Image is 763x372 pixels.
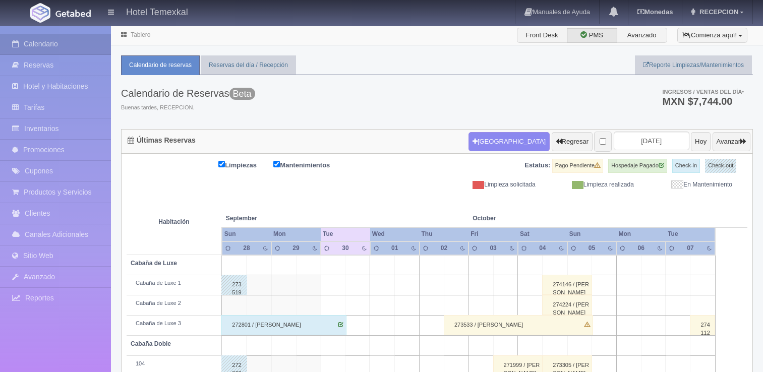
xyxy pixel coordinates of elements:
b: Monedas [637,8,673,16]
button: [GEOGRAPHIC_DATA] [468,132,550,151]
div: Cabaña de Luxe 2 [131,299,217,307]
img: Getabed [55,10,91,17]
label: Check-in [672,159,700,173]
div: 273519 / [PERSON_NAME] [221,275,247,295]
h4: Últimas Reservas [128,137,196,144]
div: 272801 / [PERSON_NAME] [221,315,346,335]
th: Thu [420,227,469,241]
label: Pago Pendiente [552,159,603,173]
a: Calendario de reservas [121,55,200,75]
span: Ingresos / Ventas del día [662,89,744,95]
div: Cabaña de Luxe 3 [131,320,217,328]
th: Wed [370,227,420,241]
button: Regresar [552,132,593,151]
input: Limpiezas [218,161,225,167]
div: 05 [584,244,599,253]
span: RECEPCION [697,8,738,16]
button: Hoy [691,132,711,151]
div: 04 [535,244,550,253]
th: Tue [321,227,370,241]
label: Mantenimientos [273,159,345,170]
div: Cabaña de Luxe 1 [131,279,217,287]
div: 104 [131,360,217,368]
a: Tablero [131,31,150,38]
span: October [473,214,563,223]
th: Mon [271,227,321,241]
label: Estatus: [524,161,550,170]
div: Limpieza realizada [543,180,641,189]
label: Front Desk [517,28,567,43]
div: 30 [338,244,353,253]
a: Reporte Limpiezas/Mantenimientos [635,55,752,75]
div: 02 [437,244,451,253]
th: Tue [666,227,715,241]
label: Check-out [705,159,736,173]
label: Avanzado [617,28,667,43]
label: Limpiezas [218,159,272,170]
h3: MXN $7,744.00 [662,96,744,106]
img: Getabed [30,3,50,23]
a: Reservas del día / Recepción [201,55,296,75]
div: 273533 / [PERSON_NAME] [444,315,593,335]
strong: Habitación [158,218,189,225]
div: 03 [486,244,500,253]
label: PMS [567,28,617,43]
button: ¡Comienza aquí! [677,28,747,43]
div: 01 [387,244,402,253]
h4: Hotel Temexkal [126,5,188,18]
h3: Calendario de Reservas [121,88,255,99]
span: Buenas tardes, RECEPCION. [121,104,255,112]
th: Fri [468,227,518,241]
div: En Mantenimiento [641,180,740,189]
b: Cabaña Doble [131,340,171,347]
div: 274224 / [PERSON_NAME] [542,295,592,315]
span: September [226,214,317,223]
th: Sun [222,227,271,241]
div: 274112 / [PERSON_NAME] [690,315,715,335]
div: 29 [288,244,303,253]
div: 06 [634,244,649,253]
input: Mantenimientos [273,161,280,167]
button: Avanzar [713,132,750,151]
th: Sun [567,227,617,241]
th: Sat [518,227,567,241]
label: Hospedaje Pagado [608,159,667,173]
span: Beta [229,88,255,100]
th: Mon [616,227,666,241]
div: Limpieza solicitada [445,180,543,189]
b: Cabaña de Luxe [131,260,177,267]
div: 274146 / [PERSON_NAME] [542,275,592,295]
div: 28 [239,244,254,253]
div: 07 [683,244,697,253]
